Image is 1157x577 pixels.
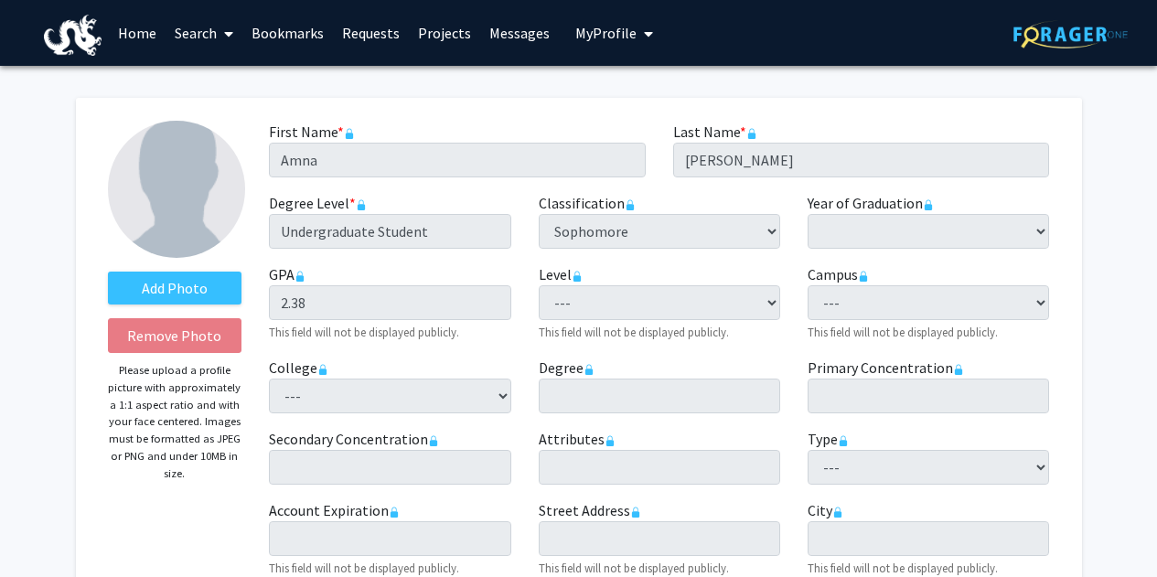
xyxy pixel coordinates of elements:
[344,128,355,139] svg: This information is provided and automatically updated by Drexel University and is not editable o...
[108,121,245,258] img: Profile Picture
[630,507,641,518] svg: This information is provided and automatically updated by Drexel University and is not editable o...
[808,263,869,285] label: Campus
[389,507,400,518] svg: This information is provided and automatically updated by Drexel University and is not editable o...
[539,561,729,575] small: This field will not be displayed publicly.
[838,435,849,446] svg: This information is provided and automatically updated by Drexel University and is not editable o...
[409,1,480,65] a: Projects
[269,192,367,214] label: Degree Level
[808,499,843,521] label: City
[605,435,616,446] svg: This information is provided and automatically updated by Drexel University and is not editable o...
[539,192,636,214] label: Classification
[923,199,934,210] svg: This information is provided and automatically updated by Drexel University and is not editable o...
[673,121,757,143] label: Last Name
[109,1,166,65] a: Home
[269,428,439,450] label: Secondary Concentration
[44,15,102,56] img: Drexel University Logo
[269,357,328,379] label: College
[808,325,998,339] small: This field will not be displayed publicly.
[269,263,305,285] label: GPA
[808,428,849,450] label: Type
[539,263,583,285] label: Level
[746,128,757,139] svg: This information is provided and automatically updated by Drexel University and is not editable o...
[108,362,242,482] p: Please upload a profile picture with approximately a 1:1 aspect ratio and with your face centered...
[269,499,400,521] label: Account Expiration
[584,364,595,375] svg: This information is provided and automatically updated by Drexel University and is not editable o...
[480,1,559,65] a: Messages
[333,1,409,65] a: Requests
[832,507,843,518] svg: This information is provided and automatically updated by Drexel University and is not editable o...
[858,271,869,282] svg: This information is provided and automatically updated by Drexel University and is not editable o...
[269,561,459,575] small: This field will not be displayed publicly.
[572,271,583,282] svg: This information is provided and automatically updated by Drexel University and is not editable o...
[14,495,78,563] iframe: Chat
[539,428,616,450] label: Attributes
[1013,20,1128,48] img: ForagerOne Logo
[295,271,305,282] svg: This information is provided and automatically updated by Drexel University and is not editable o...
[269,121,355,143] label: First Name
[539,499,641,521] label: Street Address
[317,364,328,375] svg: This information is provided and automatically updated by Drexel University and is not editable o...
[808,357,964,379] label: Primary Concentration
[953,364,964,375] svg: This information is provided and automatically updated by Drexel University and is not editable o...
[242,1,333,65] a: Bookmarks
[575,24,637,42] span: My Profile
[539,325,729,339] small: This field will not be displayed publicly.
[269,325,459,339] small: This field will not be displayed publicly.
[539,357,595,379] label: Degree
[428,435,439,446] svg: This information is provided and automatically updated by Drexel University and is not editable o...
[166,1,242,65] a: Search
[625,199,636,210] svg: This information is provided and automatically updated by Drexel University and is not editable o...
[108,272,242,305] label: AddProfile Picture
[108,318,242,353] button: Remove Photo
[808,192,934,214] label: Year of Graduation
[356,199,367,210] svg: This information is provided and automatically updated by Drexel University and is not editable o...
[808,561,998,575] small: This field will not be displayed publicly.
